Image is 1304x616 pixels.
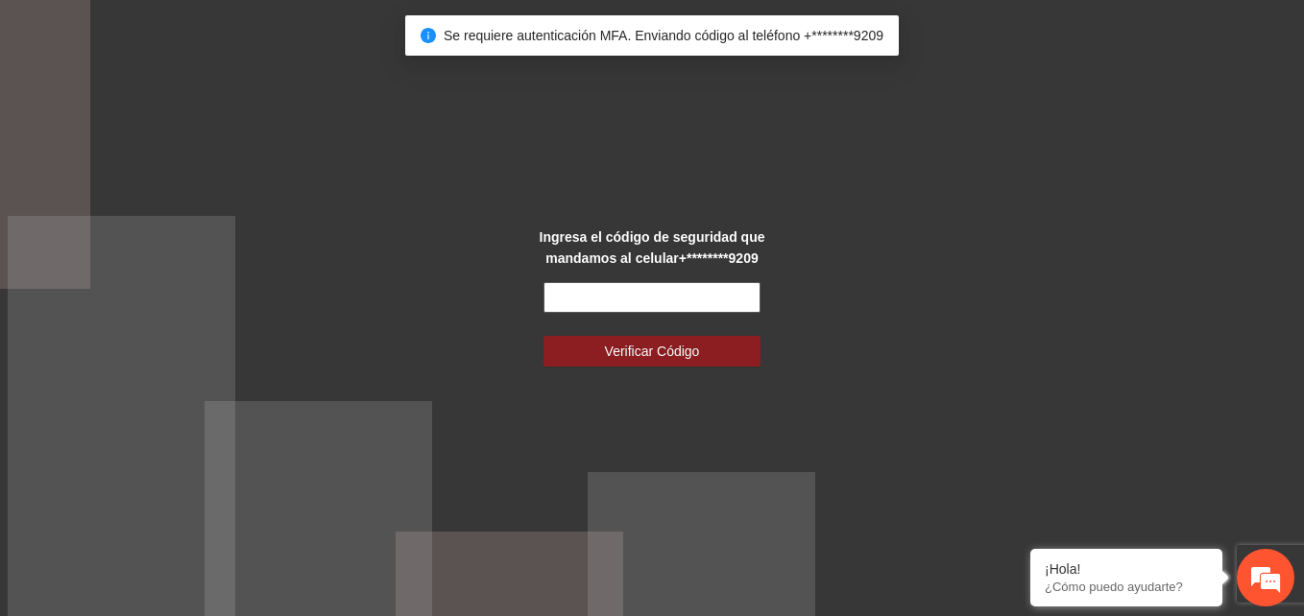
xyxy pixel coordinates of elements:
[540,229,765,266] strong: Ingresa el código de seguridad que mandamos al celular +********9209
[543,336,761,367] button: Verificar Código
[605,341,700,362] span: Verificar Código
[444,28,883,43] span: Se requiere autenticación MFA. Enviando código al teléfono +********9209
[1045,580,1208,594] p: ¿Cómo puedo ayudarte?
[421,28,436,43] span: info-circle
[1045,561,1208,577] div: ¡Hola!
